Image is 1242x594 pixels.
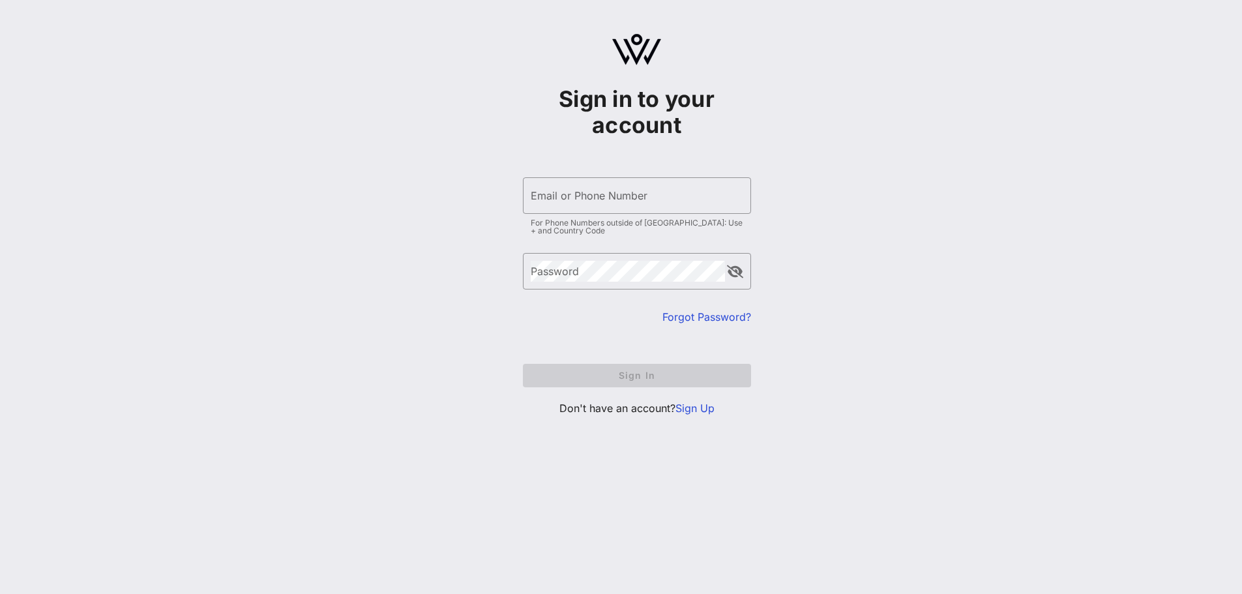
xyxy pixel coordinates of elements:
a: Forgot Password? [662,310,751,323]
img: logo.svg [612,34,661,65]
h1: Sign in to your account [523,86,751,138]
p: Don't have an account? [523,400,751,416]
div: For Phone Numbers outside of [GEOGRAPHIC_DATA]: Use + and Country Code [531,219,743,235]
button: append icon [727,265,743,278]
a: Sign Up [675,402,715,415]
